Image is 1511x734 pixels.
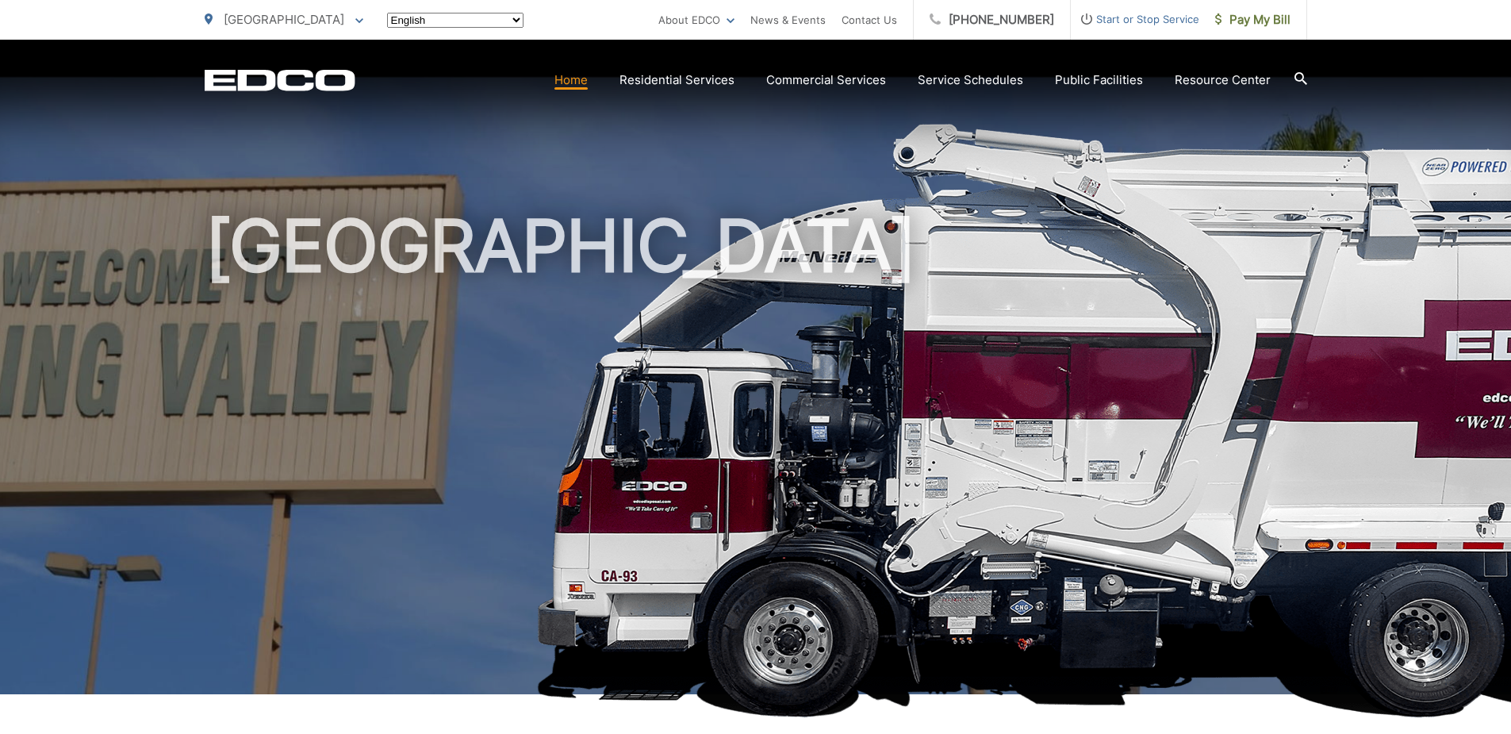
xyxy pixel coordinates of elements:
[387,13,523,28] select: Select a language
[619,71,734,90] a: Residential Services
[205,69,355,91] a: EDCD logo. Return to the homepage.
[224,12,344,27] span: [GEOGRAPHIC_DATA]
[205,206,1307,709] h1: [GEOGRAPHIC_DATA]
[766,71,886,90] a: Commercial Services
[658,10,734,29] a: About EDCO
[1055,71,1143,90] a: Public Facilities
[750,10,826,29] a: News & Events
[1175,71,1271,90] a: Resource Center
[918,71,1023,90] a: Service Schedules
[1215,10,1290,29] span: Pay My Bill
[554,71,588,90] a: Home
[842,10,897,29] a: Contact Us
